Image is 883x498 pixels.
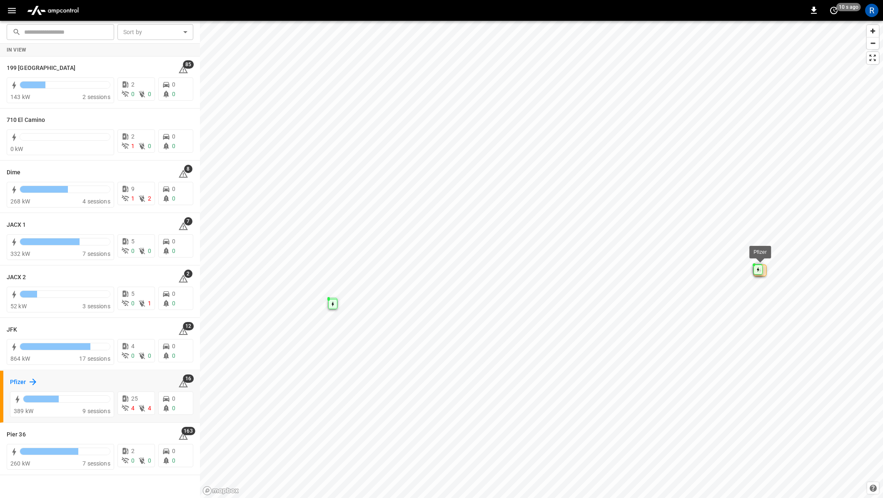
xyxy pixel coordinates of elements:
[82,408,110,414] span: 9 sessions
[10,355,30,362] span: 864 kW
[184,165,192,173] span: 8
[753,248,767,256] div: Pfizer
[328,298,337,308] div: Map marker
[148,457,151,464] span: 0
[79,355,110,362] span: 17 sessions
[131,186,135,192] span: 9
[172,405,175,411] span: 0
[131,195,135,202] span: 1
[148,143,151,149] span: 0
[172,91,175,97] span: 0
[172,352,175,359] span: 0
[867,37,879,49] button: Zoom out
[131,457,135,464] span: 0
[836,3,861,11] span: 10 s ago
[10,146,23,152] span: 0 kW
[7,273,26,282] h6: JACX 2
[7,430,26,439] h6: Pier 36
[7,168,20,177] h6: Dime
[131,343,135,349] span: 4
[82,94,110,100] span: 2 sessions
[131,405,135,411] span: 4
[172,457,175,464] span: 0
[172,133,175,140] span: 0
[202,486,239,496] a: Mapbox homepage
[183,322,194,330] span: 12
[148,195,151,202] span: 2
[865,4,878,17] div: profile-icon
[148,91,151,97] span: 0
[10,250,30,257] span: 332 kW
[7,221,26,230] h6: JACX 1
[82,198,110,205] span: 4 sessions
[172,448,175,454] span: 0
[131,395,138,402] span: 25
[753,265,763,275] div: Map marker
[867,25,879,37] button: Zoom in
[183,60,194,69] span: 85
[14,408,33,414] span: 389 kW
[172,195,175,202] span: 0
[148,300,151,307] span: 1
[10,303,27,310] span: 52 kW
[131,143,135,149] span: 1
[131,248,135,254] span: 0
[172,143,175,149] span: 0
[7,47,27,53] strong: In View
[131,133,135,140] span: 2
[10,460,30,467] span: 260 kW
[827,4,841,17] button: set refresh interval
[7,116,45,125] h6: 710 El Camino
[131,238,135,245] span: 5
[172,343,175,349] span: 0
[172,395,175,402] span: 0
[131,91,135,97] span: 0
[172,81,175,88] span: 0
[328,299,337,309] div: Map marker
[10,198,30,205] span: 268 kW
[148,405,151,411] span: 4
[82,250,110,257] span: 7 sessions
[131,300,135,307] span: 0
[82,460,110,467] span: 7 sessions
[82,303,110,310] span: 3 sessions
[148,248,151,254] span: 0
[131,290,135,297] span: 5
[131,81,135,88] span: 2
[131,448,135,454] span: 2
[148,352,151,359] span: 0
[7,325,17,334] h6: JFK
[181,427,195,435] span: 163
[183,374,194,383] span: 16
[10,94,30,100] span: 143 kW
[172,186,175,192] span: 0
[172,248,175,254] span: 0
[131,352,135,359] span: 0
[10,378,26,387] h6: Pfizer
[754,264,763,274] div: Map marker
[172,290,175,297] span: 0
[24,2,82,18] img: ampcontrol.io logo
[7,64,75,73] h6: 199 Erie
[172,300,175,307] span: 0
[184,217,192,225] span: 7
[184,270,192,278] span: 2
[172,238,175,245] span: 0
